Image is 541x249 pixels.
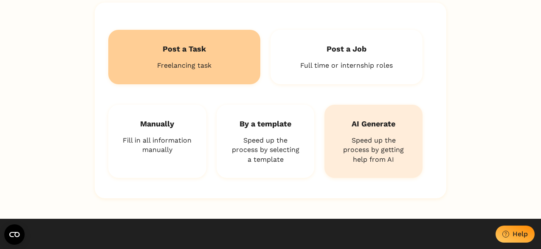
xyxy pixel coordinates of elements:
[338,136,409,164] p: Speed up the process by getting help from AI
[122,61,247,70] p: Freelancing task
[122,136,193,155] p: Fill in all information manually
[513,230,528,238] div: Help
[230,118,301,129] h2: By a template
[338,118,409,129] h2: AI Generate
[4,224,25,245] button: Open CMP widget
[122,118,193,129] h2: Manually
[284,43,409,54] h2: Post a Job
[122,43,247,54] h2: Post a Task
[230,136,301,164] p: Speed up the process by selecting a template
[496,226,535,243] button: Help
[284,61,409,70] p: Full time or internship roles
